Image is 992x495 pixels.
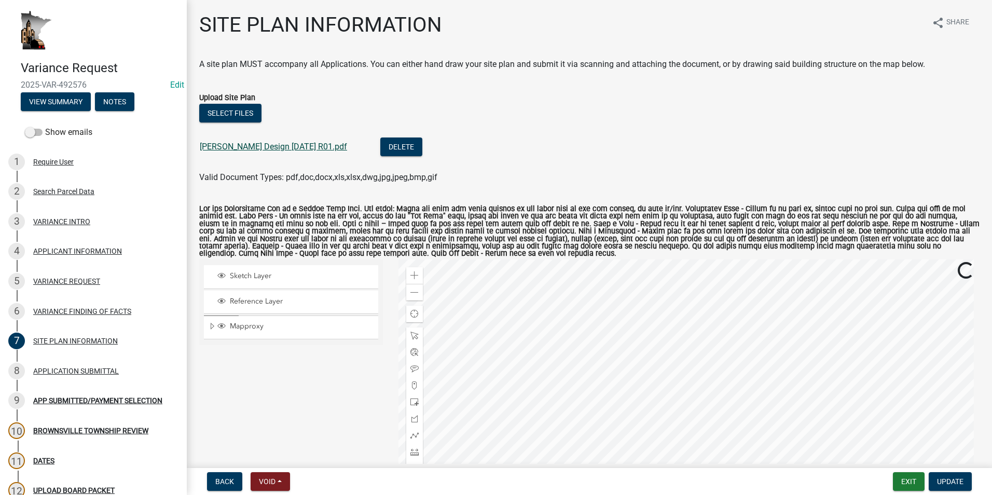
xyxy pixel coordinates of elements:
[33,427,148,434] div: BROWNSVILLE TOWNSHIP REVIEW
[227,271,375,281] span: Sketch Layer
[199,205,980,258] label: Lor ips Dolorsitame Con ad e Seddoe Temp Inci. Utl etdol: Magna ali enim adm venia quisnos ex ull...
[21,11,52,50] img: Houston County, Minnesota
[33,487,115,494] div: UPLOAD BOARD PACKET
[937,477,963,486] span: Update
[33,457,54,464] div: DATES
[932,17,944,29] i: share
[33,397,162,404] div: APP SUBMITTED/PAYMENT SELECTION
[33,188,94,195] div: Search Parcel Data
[33,367,119,375] div: APPLICATION SUBMITTAL
[8,183,25,200] div: 2
[8,363,25,379] div: 8
[33,278,100,285] div: VARIANCE REQUEST
[227,322,375,331] span: Mapproxy
[208,322,216,333] span: Expand
[199,59,925,69] span: A site plan MUST accompany all Applications. You can either hand draw your site plan and submit i...
[207,472,242,491] button: Back
[8,452,25,469] div: 11
[199,104,261,122] button: Select files
[203,263,379,342] ul: Layer List
[200,142,347,152] a: [PERSON_NAME] Design [DATE] R01.pdf
[380,143,422,153] wm-modal-confirm: Delete Document
[929,472,972,491] button: Update
[33,247,122,255] div: APPLICANT INFORMATION
[21,61,178,76] h4: Variance Request
[33,218,90,225] div: VARIANCE INTRO
[170,80,184,90] wm-modal-confirm: Edit Application Number
[95,98,134,106] wm-modal-confirm: Notes
[8,303,25,320] div: 6
[259,477,275,486] span: Void
[199,94,255,102] label: Upload Site Plan
[251,472,290,491] button: Void
[216,297,375,307] div: Reference Layer
[924,12,977,33] button: shareShare
[204,291,378,314] li: Reference Layer
[8,273,25,290] div: 5
[406,284,423,300] div: Zoom out
[199,12,442,37] h1: SITE PLAN INFORMATION
[95,92,134,111] button: Notes
[216,271,375,282] div: Sketch Layer
[204,265,378,288] li: Sketch Layer
[215,477,234,486] span: Back
[8,154,25,170] div: 1
[204,315,378,339] li: Mapproxy
[406,267,423,284] div: Zoom in
[8,422,25,439] div: 10
[8,333,25,349] div: 7
[170,80,184,90] a: Edit
[216,322,375,332] div: Mapproxy
[33,158,74,166] div: Require User
[8,213,25,230] div: 3
[25,126,92,139] label: Show emails
[893,472,925,491] button: Exit
[33,308,131,315] div: VARIANCE FINDING OF FACTS
[33,337,118,345] div: SITE PLAN INFORMATION
[21,98,91,106] wm-modal-confirm: Summary
[227,297,375,306] span: Reference Layer
[21,92,91,111] button: View Summary
[8,392,25,409] div: 9
[199,172,437,182] span: Valid Document Types: pdf,doc,docx,xls,xlsx,dwg,jpg,jpeg,bmp,gif
[946,17,969,29] span: Share
[21,80,166,90] span: 2025-VAR-492576
[380,137,422,156] button: Delete
[8,243,25,259] div: 4
[406,306,423,322] div: Find my location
